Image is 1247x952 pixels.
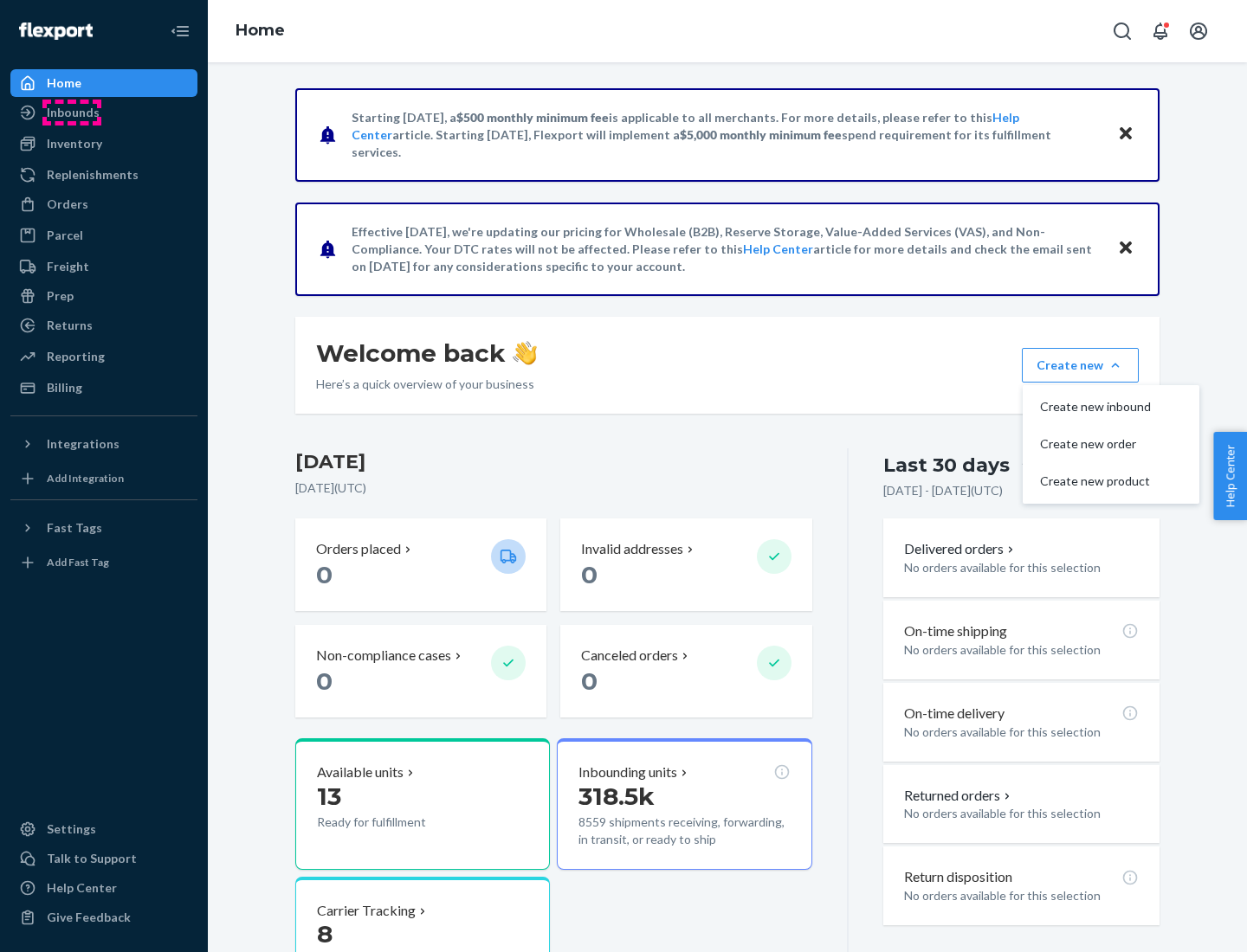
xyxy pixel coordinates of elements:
[10,343,197,370] a: Reporting
[581,666,598,696] span: 0
[47,379,82,396] div: Billing
[883,452,1010,479] div: Last 30 days
[19,23,93,40] img: Flexport logo
[1040,438,1151,450] span: Create new order
[557,738,811,870] button: Inbounding units318.5k8559 shipments receiving, forwarding, in transit, or ready to ship
[47,258,89,275] div: Freight
[560,625,811,717] button: Canceled orders 0
[47,519,102,537] div: Fast Tags
[1115,122,1137,147] button: Close
[295,448,812,476] h3: [DATE]
[222,6,299,56] ol: breadcrumbs
[10,69,197,97] a: Home
[10,465,197,492] a: Add Integration
[47,435,120,453] div: Integrations
[47,317,93,334] div: Returns
[47,909,131,926] div: Give Feedback
[163,14,197,48] button: Close Navigation
[47,166,139,183] div: Replenishments
[10,130,197,158] a: Inventory
[47,820,96,838] div: Settings
[1181,14,1216,48] button: Open account menu
[10,549,197,576] a: Add Fast Tag
[47,850,137,867] div: Talk to Support
[1040,401,1151,413] span: Create new inbound
[352,109,1101,161] p: Starting [DATE], a is applicable to all merchants. For more details, please refer to this article...
[295,518,546,611] button: Orders placed 0
[1026,463,1196,500] button: Create new product
[47,196,88,213] div: Orders
[883,482,1003,499] p: [DATE] - [DATE] ( UTC )
[904,805,1139,822] p: No orders available for this selection
[316,666,333,696] span: 0
[316,560,333,589] span: 0
[10,253,197,280] a: Freight
[904,887,1139,904] p: No orders available for this selection
[47,471,124,486] div: Add Integration
[578,762,677,782] p: Inbounding units
[578,782,655,811] span: 318.5k
[10,514,197,542] button: Fast Tags
[456,110,609,125] span: $500 monthly minimum fee
[316,646,451,666] p: Non-compliance cases
[743,241,813,256] a: Help Center
[1115,236,1137,261] button: Close
[680,127,842,142] span: $5,000 monthly minimum fee
[1026,389,1196,426] button: Create new inbound
[316,376,537,393] p: Here’s a quick overview of your business
[513,341,537,365] img: hand-wave emoji
[904,867,1012,887] p: Return disposition
[317,901,416,921] p: Carrier Tracking
[47,879,117,897] div: Help Center
[10,312,197,339] a: Returns
[10,282,197,310] a: Prep
[904,641,1139,659] p: No orders available for this selection
[10,190,197,218] a: Orders
[317,919,333,949] span: 8
[10,904,197,931] button: Give Feedback
[10,874,197,902] a: Help Center
[560,518,811,611] button: Invalid addresses 0
[578,814,790,848] p: 8559 shipments receiving, forwarding, in transit, or ready to ship
[352,223,1101,275] p: Effective [DATE], we're updating our pricing for Wholesale (B2B), Reserve Storage, Value-Added Se...
[581,539,683,559] p: Invalid addresses
[316,539,401,559] p: Orders placed
[10,222,197,249] a: Parcel
[10,430,197,458] button: Integrations
[47,287,74,305] div: Prep
[1022,348,1139,383] button: Create newCreate new inboundCreate new orderCreate new product
[904,539,1018,559] button: Delivered orders
[904,704,1005,724] p: On-time delivery
[1105,14,1140,48] button: Open Search Box
[10,815,197,843] a: Settings
[295,738,550,870] button: Available units13Ready for fulfillment
[581,560,598,589] span: 0
[904,621,1007,641] p: On-time shipping
[47,227,83,244] div: Parcel
[317,814,477,831] p: Ready for fulfillment
[317,782,341,811] span: 13
[47,104,100,121] div: Inbounds
[47,74,81,92] div: Home
[295,625,546,717] button: Non-compliance cases 0
[1143,14,1178,48] button: Open notifications
[904,786,1014,806] button: Returned orders
[316,338,537,369] h1: Welcome back
[904,559,1139,576] p: No orders available for this selection
[1213,432,1247,520] button: Help Center
[47,555,109,569] div: Add Fast Tag
[295,479,812,497] p: [DATE] ( UTC )
[317,762,404,782] p: Available units
[904,724,1139,741] p: No orders available for this selection
[1040,475,1151,487] span: Create new product
[581,646,678,666] p: Canceled orders
[47,348,105,365] div: Reporting
[47,135,102,152] div: Inventory
[10,845,197,872] a: Talk to Support
[10,374,197,402] a: Billing
[1026,426,1196,463] button: Create new order
[10,161,197,189] a: Replenishments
